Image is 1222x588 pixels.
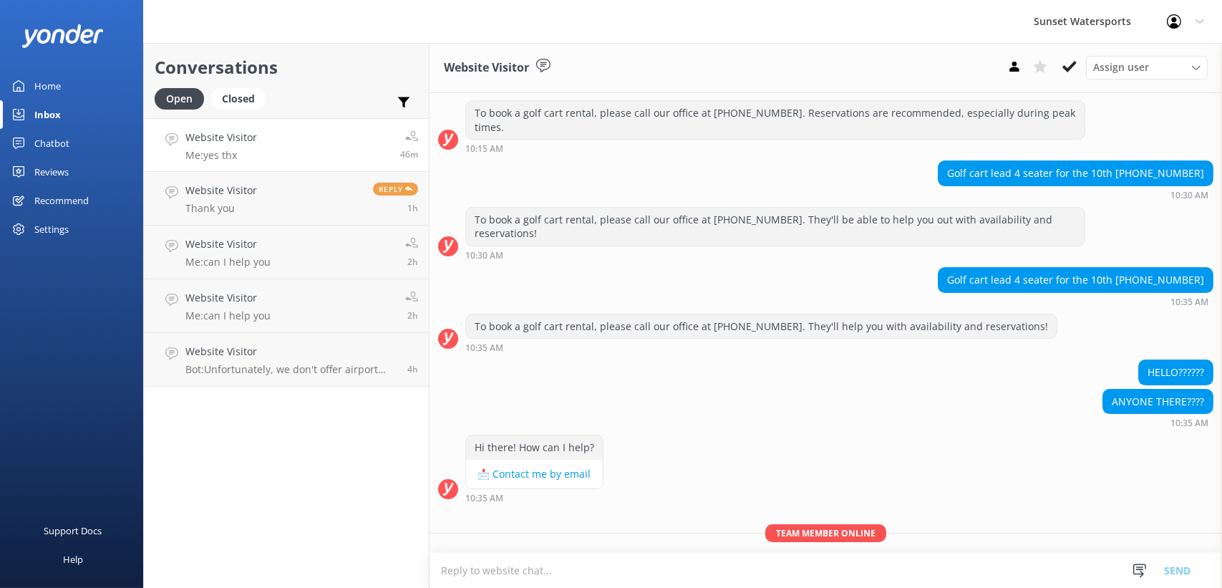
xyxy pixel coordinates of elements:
[185,344,397,360] h4: Website Visitor
[185,130,257,145] h4: Website Visitor
[939,268,1213,292] div: Golf cart lead 4 seater for the 10th [PHONE_NUMBER]
[185,309,271,322] p: Me: can I help you
[34,129,69,158] div: Chatbot
[407,256,418,268] span: Sep 04 2025 08:06am (UTC -05:00) America/Cancun
[185,236,271,252] h4: Website Visitor
[465,251,503,260] strong: 10:30 AM
[144,333,429,387] a: Website VisitorBot:Unfortunately, we don't offer airport pick-up for golf carts. If you need tran...
[444,59,529,77] h3: Website Visitor
[1086,56,1208,79] div: Assign User
[1170,419,1208,428] strong: 10:35 AM
[34,72,61,100] div: Home
[144,118,429,172] a: Website VisitorMe:yes thx46m
[938,297,1213,307] div: Sep 04 2025 09:35am (UTC -05:00) America/Cancun
[938,190,1213,200] div: Sep 04 2025 09:30am (UTC -05:00) America/Cancun
[1170,191,1208,200] strong: 10:30 AM
[1103,390,1213,414] div: ANYONE THERE????
[144,226,429,279] a: Website VisitorMe:can I help you2h
[765,524,886,542] span: Team member online
[466,435,603,460] div: Hi there! How can I help?
[1170,298,1208,307] strong: 10:35 AM
[465,344,503,352] strong: 10:35 AM
[407,309,418,322] span: Sep 04 2025 08:06am (UTC -05:00) America/Cancun
[407,202,418,214] span: Sep 04 2025 09:12am (UTC -05:00) America/Cancun
[155,54,418,81] h2: Conversations
[34,186,89,215] div: Recommend
[155,88,204,110] div: Open
[185,202,257,215] p: Thank you
[1102,418,1213,428] div: Sep 04 2025 09:35am (UTC -05:00) America/Cancun
[466,314,1057,339] div: To book a golf cart rental, please call our office at [PHONE_NUMBER]. They'll help you with avail...
[21,24,104,48] img: yonder-white-logo.png
[465,342,1057,352] div: Sep 04 2025 09:35am (UTC -05:00) America/Cancun
[34,158,69,186] div: Reviews
[34,215,69,244] div: Settings
[373,183,418,196] span: Reply
[465,493,603,503] div: Sep 04 2025 09:35am (UTC -05:00) America/Cancun
[466,208,1085,246] div: To book a golf cart rental, please call our office at [PHONE_NUMBER]. They'll be able to help you...
[465,143,1085,153] div: Sep 04 2025 09:15am (UTC -05:00) America/Cancun
[155,90,211,106] a: Open
[465,494,503,503] strong: 10:35 AM
[939,161,1213,185] div: Golf cart lead 4 seater for the 10th [PHONE_NUMBER]
[185,149,257,162] p: Me: yes thx
[465,145,503,153] strong: 10:15 AM
[144,279,429,333] a: Website VisitorMe:can I help you2h
[63,545,83,574] div: Help
[185,256,271,269] p: Me: can I help you
[1170,85,1208,93] strong: 10:15 AM
[34,100,61,129] div: Inbox
[44,516,102,545] div: Support Docs
[466,460,603,488] button: 📩 Contact me by email
[407,363,418,375] span: Sep 04 2025 05:44am (UTC -05:00) America/Cancun
[185,183,257,198] h4: Website Visitor
[144,172,429,226] a: Website VisitorThank youReply1h
[211,90,273,106] a: Closed
[185,290,271,306] h4: Website Visitor
[185,363,397,376] p: Bot: Unfortunately, we don't offer airport pick-up for golf carts. If you need transportation for...
[1139,360,1213,385] div: HELLO??????
[466,101,1085,139] div: To book a golf cart rental, please call our office at [PHONE_NUMBER]. Reservations are recommende...
[1093,59,1149,75] span: Assign user
[400,148,418,160] span: Sep 04 2025 09:41am (UTC -05:00) America/Cancun
[211,88,266,110] div: Closed
[465,250,1085,260] div: Sep 04 2025 09:30am (UTC -05:00) America/Cancun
